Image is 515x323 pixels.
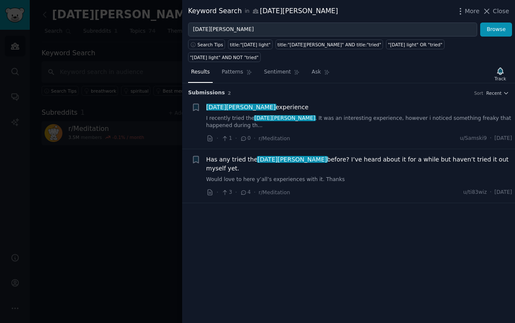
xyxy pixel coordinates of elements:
a: "[DATE] light" AND NOT "tried" [188,52,261,62]
span: · [235,188,237,197]
span: · [490,135,492,142]
span: [DATE] [495,189,512,196]
a: Sentiment [261,65,303,83]
span: Close [493,7,509,16]
span: · [217,134,218,143]
a: title:"[DATE][PERSON_NAME]" AND title:"tried" [276,40,383,49]
span: Submission s [188,89,225,97]
div: title:"[DATE] light" [230,42,271,48]
span: · [490,189,492,196]
span: Recent [486,90,501,96]
span: Has any tried the before? I’ve heard about it for a while but haven’t tried it out myself yet. [206,155,512,173]
span: [DATE][PERSON_NAME] [254,115,316,121]
span: Patterns [222,68,243,76]
a: Results [188,65,213,83]
a: "[DATE] light" OR "tried" [386,40,444,49]
a: I recently tried the[DATE][PERSON_NAME]. It was an interesting experience, however i noticed some... [206,115,512,130]
span: 0 [240,135,250,142]
span: u/ti83wiz [463,189,487,196]
span: 3 [221,189,232,196]
div: Sort [474,90,484,96]
a: Patterns [219,65,255,83]
span: r/Meditation [259,136,290,142]
span: [DATE][PERSON_NAME] [205,104,276,110]
a: Ask [309,65,333,83]
span: u/Samski9 [460,135,487,142]
button: More [456,7,480,16]
div: title:"[DATE][PERSON_NAME]" AND title:"tried" [277,42,381,48]
span: · [217,188,218,197]
a: [DATE][PERSON_NAME]experience [206,103,309,112]
span: · [254,188,256,197]
div: "[DATE] light" AND NOT "tried" [190,54,259,60]
a: Would love to here y’all’s experiences with it. Thanks [206,176,512,184]
span: Sentiment [264,68,291,76]
span: Ask [312,68,321,76]
input: Try a keyword related to your business [188,23,477,37]
span: 2 [228,91,231,96]
span: 1 [221,135,232,142]
button: Track [492,65,509,83]
span: r/Meditation [259,190,290,195]
span: More [465,7,480,16]
span: [DATE][PERSON_NAME] [257,156,328,163]
button: Browse [480,23,512,37]
span: [DATE] [495,135,512,142]
span: 4 [240,189,250,196]
span: experience [206,103,309,112]
div: Keyword Search [DATE][PERSON_NAME] [188,6,338,17]
a: title:"[DATE] light" [228,40,273,49]
span: Search Tips [197,42,223,48]
a: Has any tried the[DATE][PERSON_NAME]before? I’ve heard about it for a while but haven’t tried it ... [206,155,512,173]
span: in [245,8,249,15]
span: · [235,134,237,143]
button: Recent [486,90,509,96]
div: "[DATE] light" OR "tried" [388,42,442,48]
div: Track [495,76,506,82]
button: Search Tips [188,40,225,49]
button: Close [482,7,509,16]
span: Results [191,68,210,76]
span: · [254,134,256,143]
